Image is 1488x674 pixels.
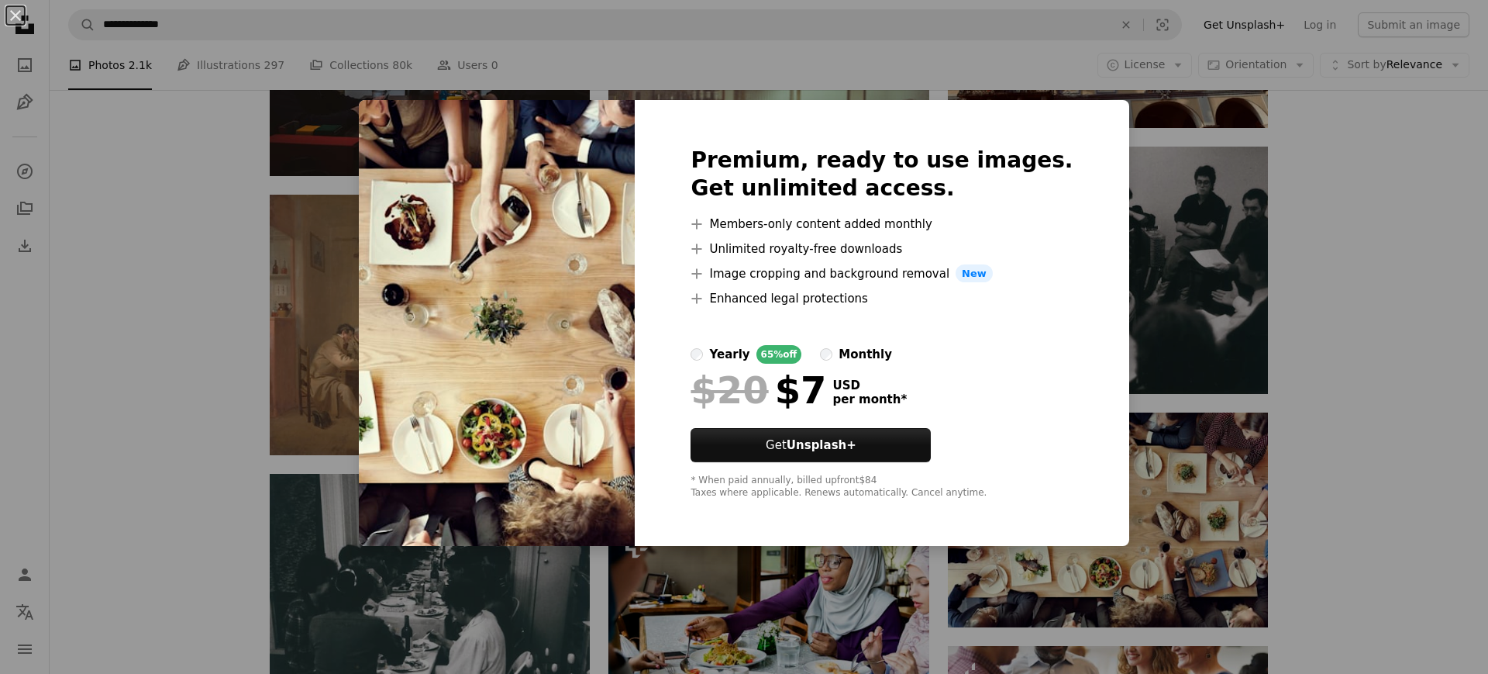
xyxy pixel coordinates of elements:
[691,370,768,410] span: $20
[691,348,703,361] input: yearly65%off
[787,438,856,452] strong: Unsplash+
[691,428,931,462] button: GetUnsplash+
[691,264,1073,283] li: Image cropping and background removal
[691,475,1073,499] div: * When paid annually, billed upfront $84 Taxes where applicable. Renews automatically. Cancel any...
[691,240,1073,258] li: Unlimited royalty-free downloads
[832,378,907,392] span: USD
[691,147,1073,202] h2: Premium, ready to use images. Get unlimited access.
[820,348,832,361] input: monthly
[709,345,749,364] div: yearly
[832,392,907,406] span: per month *
[956,264,993,283] span: New
[691,289,1073,308] li: Enhanced legal protections
[359,100,635,547] img: premium_photo-1723633229720-adc672458647
[756,345,802,364] div: 65% off
[839,345,892,364] div: monthly
[691,215,1073,233] li: Members-only content added monthly
[691,370,826,410] div: $7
